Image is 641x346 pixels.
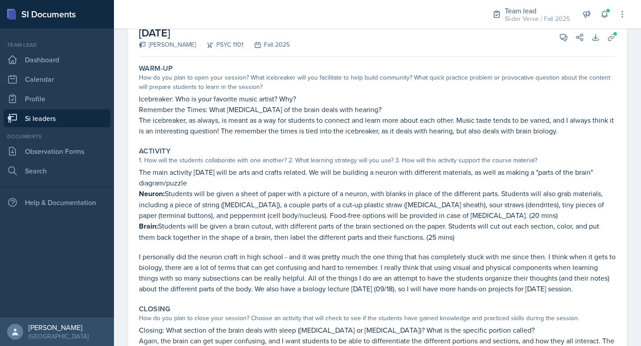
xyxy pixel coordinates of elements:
[139,147,170,156] label: Activity
[139,25,290,41] h2: [DATE]
[4,109,110,127] a: Si leaders
[139,156,616,165] div: 1. How will the students collaborate with one another? 2. What learning strategy will you use? 3....
[4,90,110,108] a: Profile
[139,314,616,323] div: How do you plan to close your session? Choose an activity that will check to see if the students ...
[28,323,89,332] div: [PERSON_NAME]
[243,40,290,49] div: Fall 2025
[139,305,170,314] label: Closing
[139,325,616,335] p: Closing: What section of the brain deals with sleep ([MEDICAL_DATA] or [MEDICAL_DATA])? What is t...
[196,40,243,49] div: PSYC 1101
[139,167,616,188] p: The main activity [DATE] will be arts and crafts related. We will be building a neuron with diffe...
[4,133,110,141] div: Documents
[4,70,110,88] a: Calendar
[139,221,616,242] p: Students will be given a brain cutout, with different parts of the brain sectioned on the paper. ...
[139,40,196,49] div: [PERSON_NAME]
[505,14,570,24] div: SI-der Verse / Fall 2025
[4,51,110,68] a: Dashboard
[505,5,570,16] div: Team lead
[139,221,158,231] strong: Brain:
[139,188,616,221] p: Students will be given a sheet of paper with a picture of a neuron, with blanks in place of the d...
[139,104,616,115] p: Remember the Times: What [MEDICAL_DATA] of the brain deals with hearing?
[139,93,616,104] p: Icebreaker: Who is your favorite music artist? Why?
[4,41,110,49] div: Team lead
[139,115,616,136] p: The icebreaker, as always, is meant as a way for students to connect and learn more about each ot...
[4,142,110,160] a: Observation Forms
[28,332,89,341] div: [GEOGRAPHIC_DATA]
[139,64,173,73] label: Warm-Up
[139,251,616,294] p: I personally did the neuron craft in high school - and it was pretty much the one thing that has ...
[139,189,165,199] strong: Neuron:
[139,73,616,92] div: How do you plan to open your session? What icebreaker will you facilitate to help build community...
[4,162,110,180] a: Search
[4,193,110,211] div: Help & Documentation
